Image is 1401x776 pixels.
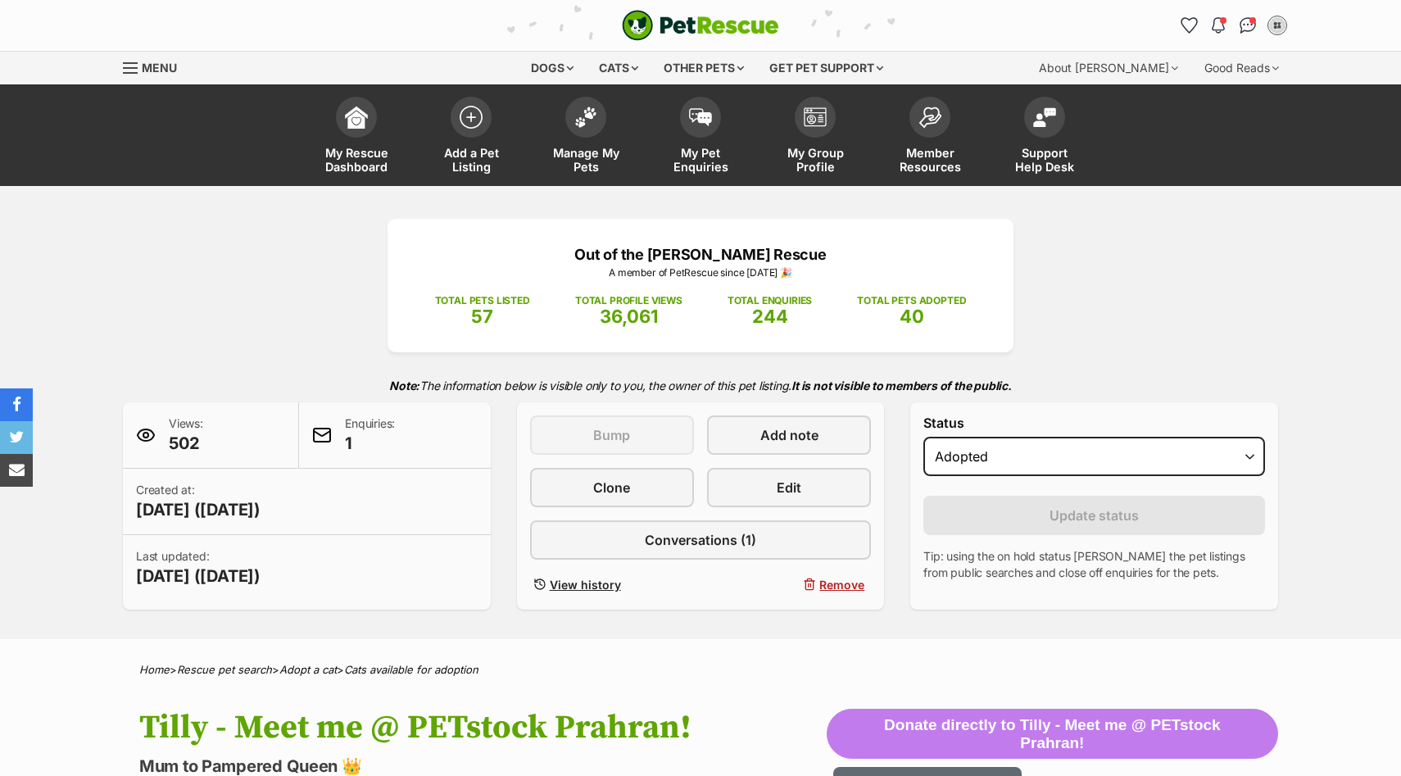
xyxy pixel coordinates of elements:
p: Enquiries: [345,415,395,455]
span: 40 [900,306,924,327]
div: About [PERSON_NAME] [1027,52,1190,84]
p: Out of the [PERSON_NAME] Rescue [412,243,989,265]
span: Manage My Pets [549,146,623,174]
div: Cats [587,52,650,84]
p: TOTAL PETS ADOPTED [857,293,966,308]
img: dashboard-icon-eb2f2d2d3e046f16d808141f083e7271f6b2e854fb5c12c21221c1fb7104beca.svg [345,106,368,129]
span: My Pet Enquiries [664,146,737,174]
a: My Rescue Dashboard [299,88,414,186]
div: Good Reads [1193,52,1290,84]
strong: Note: [389,379,419,393]
img: Out of the Woods Rescue profile pic [1269,17,1285,34]
span: View history [550,576,621,593]
button: Remove [707,573,871,597]
a: Add note [707,415,871,455]
img: add-pet-listing-icon-0afa8454b4691262ce3f59096e99ab1cd57d4a30225e0717b998d2c9b9846f56.svg [460,106,483,129]
a: Clone [530,468,694,507]
a: My Group Profile [758,88,873,186]
div: Get pet support [758,52,895,84]
img: pet-enquiries-icon-7e3ad2cf08bfb03b45e93fb7055b45f3efa6380592205ae92323e6603595dc1f.svg [689,108,712,126]
span: Conversations (1) [645,530,756,550]
img: notifications-46538b983faf8c2785f20acdc204bb7945ddae34d4c08c2a6579f10ce5e182be.svg [1212,17,1225,34]
div: Dogs [519,52,585,84]
span: Update status [1050,506,1139,525]
p: Created at: [136,482,261,521]
strong: It is not visible to members of the public. [791,379,1012,393]
div: > > > [98,664,1303,676]
h1: Tilly - Meet me @ PETstock Prahran! [139,709,827,747]
span: 502 [169,432,203,455]
img: logo-cat-932fe2b9b8326f06289b0f2fb663e598f794de774fb13d1741a6617ecf9a85b4.svg [622,10,779,41]
span: Menu [142,61,177,75]
a: Rescue pet search [177,663,272,676]
a: Cats available for adoption [344,663,478,676]
p: TOTAL PETS LISTED [435,293,530,308]
a: Favourites [1176,12,1202,39]
img: group-profile-icon-3fa3cf56718a62981997c0bc7e787c4b2cf8bcc04b72c1350f741eb67cf2f40e.svg [804,107,827,127]
span: Member Resources [893,146,967,174]
p: A member of PetRescue since [DATE] 🎉 [412,265,989,280]
p: Last updated: [136,548,261,588]
span: My Rescue Dashboard [320,146,393,174]
span: Add a Pet Listing [434,146,508,174]
img: help-desk-icon-fdf02630f3aa405de69fd3d07c3f3aa587a6932b1a1747fa1d2bba05be0121f9.svg [1033,107,1056,127]
span: Support Help Desk [1008,146,1081,174]
a: Member Resources [873,88,987,186]
a: Manage My Pets [528,88,643,186]
p: Tip: using the on hold status [PERSON_NAME] the pet listings from public searches and close off e... [923,548,1265,581]
span: My Group Profile [778,146,852,174]
p: The information below is visible only to you, the owner of this pet listing. [123,369,1278,402]
a: Edit [707,468,871,507]
a: My Pet Enquiries [643,88,758,186]
button: Bump [530,415,694,455]
span: 244 [752,306,788,327]
button: Donate directly to Tilly - Meet me @ PETstock Prahran! [827,709,1278,760]
span: Remove [819,576,864,593]
p: Views: [169,415,203,455]
label: Status [923,415,1265,430]
button: My account [1264,12,1290,39]
span: 36,061 [600,306,658,327]
ul: Account quick links [1176,12,1290,39]
img: member-resources-icon-8e73f808a243e03378d46382f2149f9095a855e16c252ad45f914b54edf8863c.svg [918,107,941,129]
a: Conversations [1235,12,1261,39]
span: Edit [777,478,801,497]
div: Other pets [652,52,755,84]
span: 1 [345,432,395,455]
span: Add note [760,425,818,445]
a: Conversations (1) [530,520,872,560]
span: Clone [593,478,630,497]
a: Add a Pet Listing [414,88,528,186]
a: PetRescue [622,10,779,41]
p: TOTAL PROFILE VIEWS [575,293,682,308]
a: Menu [123,52,188,81]
span: [DATE] ([DATE]) [136,498,261,521]
span: [DATE] ([DATE]) [136,565,261,588]
a: View history [530,573,694,597]
span: 57 [471,306,493,327]
button: Update status [923,496,1265,535]
span: Bump [593,425,630,445]
a: Home [139,663,170,676]
p: TOTAL ENQUIRIES [728,293,812,308]
img: chat-41dd97257d64d25036548639549fe6c8038ab92f7586957e7f3b1b290dea8141.svg [1240,17,1257,34]
a: Adopt a cat [279,663,337,676]
img: manage-my-pets-icon-02211641906a0b7f246fdf0571729dbe1e7629f14944591b6c1af311fb30b64b.svg [574,107,597,128]
a: Support Help Desk [987,88,1102,186]
button: Notifications [1205,12,1231,39]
